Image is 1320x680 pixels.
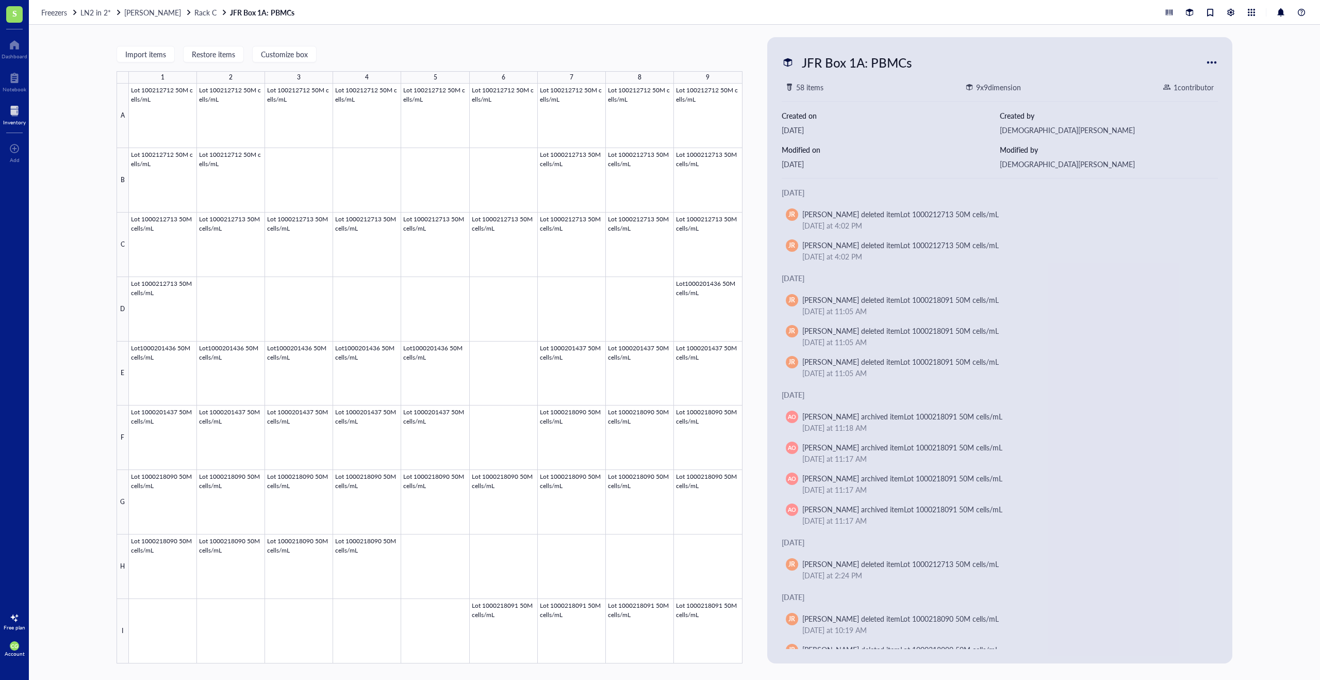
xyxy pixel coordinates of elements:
[904,473,1002,483] div: Lot 1000218091 50M cells/mL
[788,614,795,624] span: JR
[802,251,1206,262] div: [DATE] at 4:02 PM
[802,220,1206,231] div: [DATE] at 4:02 PM
[125,50,166,58] span: Import items
[11,643,18,649] span: CG
[183,46,244,62] button: Restore items
[117,277,129,342] div: D
[900,295,999,305] div: Lot 1000218091 50M cells/mL
[229,71,233,84] div: 2
[802,305,1206,317] div: [DATE] at 11:05 AM
[117,470,129,535] div: G
[802,294,999,305] div: [PERSON_NAME] deleted item
[3,119,26,125] div: Inventory
[3,103,26,125] a: Inventory
[782,537,1218,548] div: [DATE]
[782,124,1000,136] div: [DATE]
[802,422,1206,433] div: [DATE] at 11:18 AM
[1000,124,1218,136] div: [DEMOGRAPHIC_DATA][PERSON_NAME]
[1174,82,1214,93] div: 1 contributor
[3,86,26,92] div: Notebook
[802,453,1206,464] div: [DATE] at 11:17 AM
[782,187,1218,198] div: [DATE]
[788,560,795,569] span: JR
[117,148,129,213] div: B
[900,240,999,250] div: Lot 1000212713 50M cells/mL
[900,644,999,655] div: Lot 1000218090 50M cells/mL
[117,535,129,599] div: H
[80,7,111,18] span: LN2 in 2*
[976,82,1020,93] div: 9 x 9 dimension
[41,8,78,17] a: Freezers
[802,644,999,655] div: [PERSON_NAME] deleted item
[802,442,1003,453] div: [PERSON_NAME] archived item
[5,651,25,657] div: Account
[3,70,26,92] a: Notebook
[788,475,796,483] span: AO
[117,406,129,470] div: F
[124,8,228,17] a: [PERSON_NAME]Rack C
[117,84,129,148] div: A
[900,209,999,219] div: Lot 1000212713 50M cells/mL
[117,213,129,277] div: C
[706,71,709,84] div: 9
[788,413,796,421] span: AO
[802,411,1003,422] div: [PERSON_NAME] archived item
[638,71,641,84] div: 8
[802,239,999,251] div: [PERSON_NAME] deleted item
[900,357,999,367] div: Lot 1000218091 50M cells/mL
[782,389,1218,400] div: [DATE]
[904,504,1002,514] div: Lot 1000218091 50M cells/mL
[2,37,27,59] a: Dashboard
[365,71,369,84] div: 4
[1000,144,1218,155] div: Modified by
[230,8,296,17] a: JFR Box 1A: PBMCs
[802,336,1206,348] div: [DATE] at 11:05 AM
[2,53,27,59] div: Dashboard
[788,327,795,336] span: JR
[900,559,999,569] div: Lot 1000212713 50M cells/mL
[80,8,122,17] a: LN2 in 2*
[1000,158,1218,170] div: [DEMOGRAPHIC_DATA][PERSON_NAME]
[802,325,999,336] div: [PERSON_NAME] deleted item
[802,558,999,570] div: [PERSON_NAME] deleted item
[782,110,1000,121] div: Created on
[161,71,164,84] div: 1
[434,71,437,84] div: 5
[802,570,1206,581] div: [DATE] at 2:24 PM
[261,50,308,58] span: Customize box
[117,342,129,406] div: E
[782,272,1218,284] div: [DATE]
[802,367,1206,379] div: [DATE] at 11:05 AM
[900,613,999,624] div: Lot 1000218090 50M cells/mL
[788,645,795,655] span: JR
[788,210,795,219] span: JR
[788,241,795,250] span: JR
[117,599,129,663] div: I
[796,82,823,93] div: 58 items
[802,624,1206,636] div: [DATE] at 10:19 AM
[802,613,999,624] div: [PERSON_NAME] deleted item
[802,356,999,367] div: [PERSON_NAME] deleted item
[788,506,796,514] span: AO
[4,624,25,630] div: Free plan
[904,411,1002,422] div: Lot 1000218091 50M cells/mL
[570,71,573,84] div: 7
[900,326,999,336] div: Lot 1000218091 50M cells/mL
[782,158,1000,170] div: [DATE]
[1000,110,1218,121] div: Created by
[802,473,1003,484] div: [PERSON_NAME] archived item
[802,504,1003,515] div: [PERSON_NAME] archived item
[124,7,181,18] span: [PERSON_NAME]
[192,50,235,58] span: Restore items
[802,484,1206,495] div: [DATE] at 11:17 AM
[12,7,17,20] span: S
[904,442,1002,452] div: Lot 1000218091 50M cells/mL
[782,591,1218,603] div: [DATE]
[802,515,1206,526] div: [DATE] at 11:17 AM
[797,52,916,73] div: JFR Box 1A: PBMCs
[10,157,20,163] div: Add
[194,7,217,18] span: Rack C
[802,208,999,220] div: [PERSON_NAME] deleted item
[297,71,301,84] div: 3
[502,71,505,84] div: 6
